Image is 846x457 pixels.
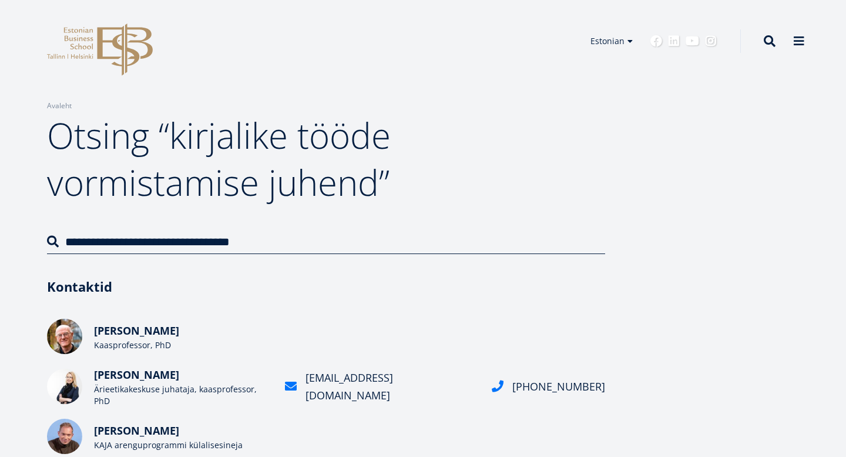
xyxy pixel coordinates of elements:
[47,278,605,295] h3: Kontaktid
[47,369,82,404] img: Mari Kooskora
[94,439,270,451] div: KAJA arenguprogrammi külalisesineja
[47,112,605,206] h1: Otsing “kirjalike tööde vormistamise juhend”
[305,369,477,404] div: [EMAIL_ADDRESS][DOMAIN_NAME]
[668,35,680,47] a: Linkedin
[512,378,605,395] div: [PHONE_NUMBER]
[47,419,82,454] img: Edward Rebane
[47,319,82,354] img: David Peck
[94,368,179,382] span: [PERSON_NAME]
[94,339,270,351] div: Kaasprofessor, PhD
[705,35,717,47] a: Instagram
[94,323,179,338] span: [PERSON_NAME]
[94,383,270,407] div: Ärieetikakeskuse juhataja, kaasprofessor, PhD
[47,100,72,112] a: Avaleht
[686,35,699,47] a: Youtube
[650,35,662,47] a: Facebook
[94,423,179,438] span: [PERSON_NAME]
